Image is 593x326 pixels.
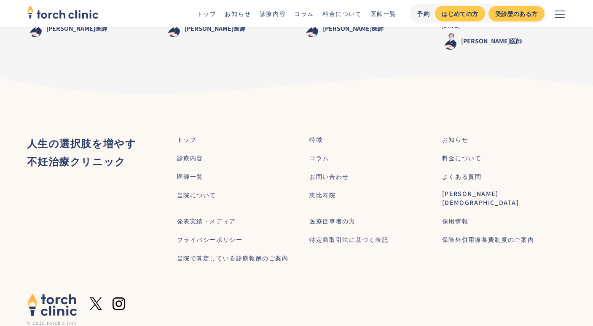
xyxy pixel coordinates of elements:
a: コラム [294,9,314,18]
a: 発表実績・メディア [177,217,236,225]
a: 恵比寿院 [309,191,335,199]
a: はじめての方 [435,6,485,21]
a: 受診歴のある方 [488,6,545,21]
div: © 2025 torch clinic [27,320,78,326]
a: 医療従事者の方 [309,217,355,225]
a: トップ [197,9,217,18]
div: [PERSON_NAME] [323,24,372,32]
a: home [27,6,99,21]
a: 医師一覧 [370,9,397,18]
a: よくある質問 [442,172,482,181]
div: ‍ [27,134,137,170]
a: お知らせ [225,9,251,18]
div: [PERSON_NAME] [185,24,233,32]
a: お知らせ [442,135,468,144]
a: コラム [309,154,329,162]
div: 医師 [233,24,245,32]
a: 特徴 [309,135,322,144]
div: はじめての方 [442,9,478,18]
div: 医師 [95,24,107,32]
a: 当院で算定している診療報酬のご案内 [177,254,289,262]
img: Instagram [113,297,125,310]
img: X formerly twitter [90,297,102,310]
a: 料金について [322,9,362,18]
div: [PERSON_NAME] [461,37,510,45]
div: 予約 [417,9,430,18]
a: プライバシーポリシー [177,235,243,244]
a: 保険外併用療養費制度のご案内 [442,235,534,244]
div: [PERSON_NAME] [46,24,95,32]
a: 採用情報 [442,217,468,225]
div: 医師 [510,37,522,45]
a: 診療内容 [177,154,203,162]
a: 特定商取引法に基づく表記 [309,235,388,244]
a: お問い合わせ [309,172,349,181]
a: 診療内容 [260,9,286,18]
a: 料金について [442,154,482,162]
a: 医師一覧 [177,172,203,181]
img: torch clinic [27,3,99,21]
strong: 人生の選択肢を増やす ‍ [27,135,137,150]
a: 当院について [177,191,217,199]
img: torch clinic [27,294,78,317]
a: トップ [177,135,197,144]
div: 受診歴のある方 [495,9,538,18]
a: [PERSON_NAME][DEMOGRAPHIC_DATA] [442,189,566,207]
strong: 不妊治療クリニック [27,154,126,168]
div: 医師 [372,24,384,32]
